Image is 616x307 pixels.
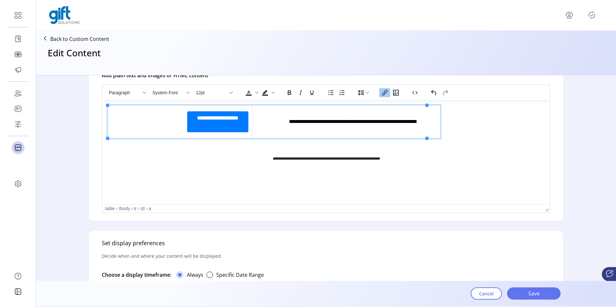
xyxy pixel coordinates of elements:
[105,206,115,211] div: table
[260,88,276,97] div: Background color Black
[587,10,597,20] button: Publisher Panel
[116,206,118,211] div: ›
[134,206,137,211] div: tr
[187,271,203,279] label: Always
[196,90,227,95] span: 12pt
[390,88,401,97] button: Insert/edit image
[102,268,171,281] div: Choose a display timeframe:
[507,287,561,300] button: Save
[543,205,550,212] div: Press the Up and Down arrow keys to resize the editor.
[131,206,133,211] div: ›
[152,90,184,95] span: System Font
[138,206,140,211] div: ›
[306,88,317,97] button: Underline
[356,88,371,97] button: Line height
[564,10,574,20] button: menu
[243,88,259,97] div: Text color Black
[119,206,130,211] div: tbody
[479,290,494,297] span: Cancel
[409,88,420,97] button: Source code
[325,88,336,97] button: Bullet list
[48,46,101,60] h3: Edit Content
[49,6,80,24] img: logo
[102,66,208,84] p: Add plain text and images or HTML content
[106,88,148,97] button: Block Paragraph
[141,206,145,211] div: td
[102,239,165,247] h5: Set display preferences
[193,88,235,97] button: Font size 12pt
[109,90,140,95] span: Paragraph
[295,88,306,97] button: Italic
[149,206,151,211] div: a
[146,206,148,211] div: ›
[50,35,109,43] p: Back to Custom Content
[337,88,348,97] button: Numbered list
[284,88,295,97] button: Bold
[440,88,451,97] button: Redo
[102,100,550,204] iframe: Rich Text Area
[471,287,502,300] button: Cancel
[379,88,390,97] button: Insert/edit link
[515,290,552,297] span: Save
[428,88,439,97] button: Undo
[216,271,264,279] label: Specific Date Range
[150,88,192,97] button: Font System Font
[102,247,222,265] p: Decide when and where your content will be displayed.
